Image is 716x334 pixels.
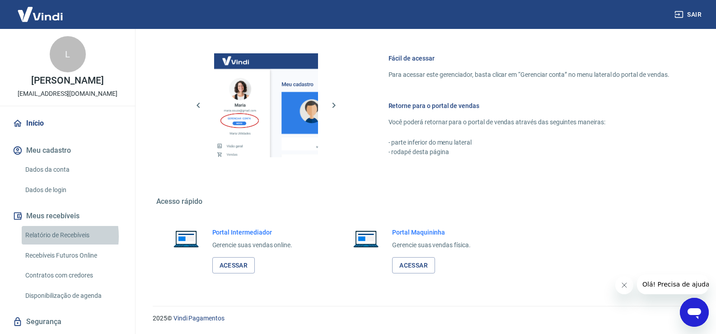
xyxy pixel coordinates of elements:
[388,54,669,63] h6: Fácil de acessar
[347,228,385,249] img: Imagem de um notebook aberto
[388,138,669,147] p: - parte inferior do menu lateral
[212,228,293,237] h6: Portal Intermediador
[22,160,124,179] a: Dados da conta
[212,240,293,250] p: Gerencie suas vendas online.
[637,274,709,294] iframe: Mensagem da empresa
[11,206,124,226] button: Meus recebíveis
[22,246,124,265] a: Recebíveis Futuros Online
[392,257,435,274] a: Acessar
[153,314,694,323] p: 2025 ©
[11,0,70,28] img: Vindi
[388,70,669,80] p: Para acessar este gerenciador, basta clicar em “Gerenciar conta” no menu lateral do portal de ven...
[156,197,691,206] h5: Acesso rápido
[388,118,669,127] p: Você poderá retornar para o portal de vendas através das seguintes maneiras:
[388,147,669,157] p: - rodapé desta página
[5,6,76,14] span: Olá! Precisa de ajuda?
[212,257,255,274] a: Acessar
[22,181,124,199] a: Dados de login
[173,315,225,322] a: Vindi Pagamentos
[50,36,86,72] div: L
[22,226,124,245] a: Relatório de Recebíveis
[214,53,318,157] img: Imagem da dashboard mostrando o botão de gerenciar conta na sidebar no lado esquerdo
[22,266,124,285] a: Contratos com credores
[388,101,669,110] h6: Retorne para o portal de vendas
[11,312,124,332] a: Segurança
[18,89,117,99] p: [EMAIL_ADDRESS][DOMAIN_NAME]
[11,141,124,160] button: Meu cadastro
[11,113,124,133] a: Início
[31,76,103,85] p: [PERSON_NAME]
[615,276,633,294] iframe: Fechar mensagem
[680,298,709,327] iframe: Botão para abrir a janela de mensagens
[673,6,705,23] button: Sair
[392,240,471,250] p: Gerencie suas vendas física.
[392,228,471,237] h6: Portal Maquininha
[167,228,205,249] img: Imagem de um notebook aberto
[22,287,124,305] a: Disponibilização de agenda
